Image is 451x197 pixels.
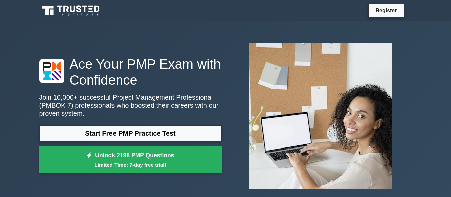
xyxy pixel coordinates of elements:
[39,125,222,141] a: Start Free PMP Practice Test
[39,56,222,88] h1: Ace Your PMP Exam with Confidence
[39,93,222,117] p: Join 10,000+ successful Project Management Professional (PMBOK 7) professionals who boosted their...
[39,146,222,173] a: Unlock 2198 PMP QuestionsLimited Time: 7-day free trial!
[48,161,213,169] small: Limited Time: 7-day free trial!
[371,6,401,15] a: Register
